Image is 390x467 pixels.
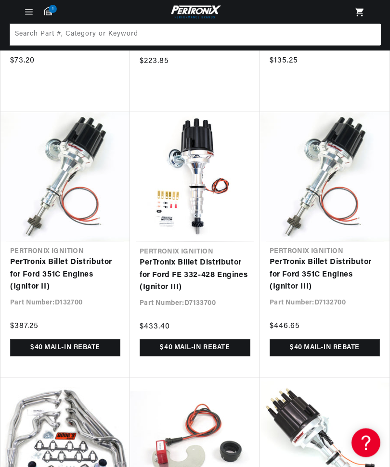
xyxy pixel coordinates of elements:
[44,7,52,15] a: 1
[140,257,250,294] a: PerTronix Billet Distributor for Ford FE 332-428 Engines (Ignitor III)
[359,24,380,45] button: Search Part #, Category or Keyword
[10,24,381,45] input: Search Part #, Category or Keyword
[10,257,120,294] a: PerTronix Billet Distributor for Ford 351C Engines (Ignitor II)
[18,7,39,17] summary: Menu
[270,257,380,294] a: PerTronix Billet Distributor for Ford 351C Engines (Ignitor III)
[169,4,221,20] img: Pertronix
[49,5,57,13] span: 1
